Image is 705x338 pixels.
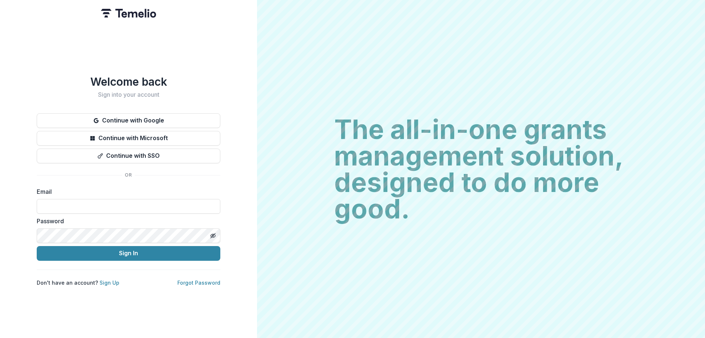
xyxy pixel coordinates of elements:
a: Sign Up [100,280,119,286]
button: Toggle password visibility [207,230,219,242]
button: Continue with SSO [37,149,220,163]
img: Temelio [101,9,156,18]
h1: Welcome back [37,75,220,88]
button: Sign In [37,246,220,261]
p: Don't have an account? [37,279,119,287]
h2: Sign into your account [37,91,220,98]
a: Forgot Password [177,280,220,286]
label: Email [37,187,216,196]
button: Continue with Microsoft [37,131,220,146]
button: Continue with Google [37,113,220,128]
label: Password [37,217,216,225]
